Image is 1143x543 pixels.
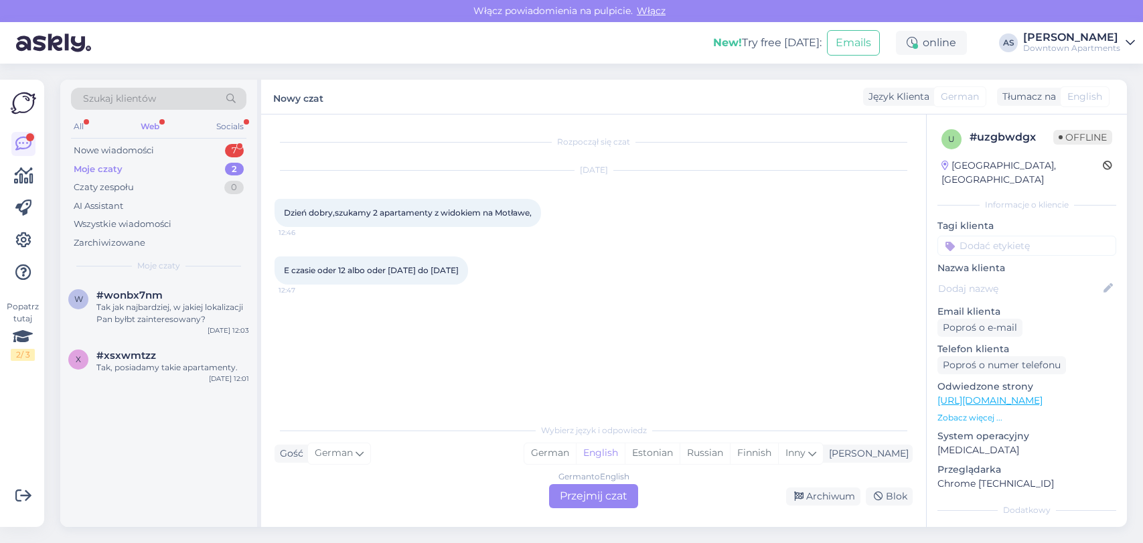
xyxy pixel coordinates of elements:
[937,477,1116,491] p: Chrome [TECHNICAL_ID]
[74,163,123,176] div: Moje czaty
[937,463,1116,477] p: Przeglądarka
[937,199,1116,211] div: Informacje o kliencie
[827,30,880,56] button: Emails
[937,394,1043,406] a: [URL][DOMAIN_NAME]
[74,218,171,231] div: Wszystkie wiadomości
[866,487,913,506] div: Blok
[74,294,83,304] span: w
[558,471,629,483] div: German to English
[137,260,180,272] span: Moje czaty
[999,33,1018,52] div: AS
[96,350,156,362] span: #xsxwmtzz
[937,412,1116,424] p: Zobacz więcej ...
[74,200,123,213] div: AI Assistant
[576,443,625,463] div: English
[937,319,1022,337] div: Poproś o e-mail
[941,159,1103,187] div: [GEOGRAPHIC_DATA], [GEOGRAPHIC_DATA]
[273,88,323,106] label: Nowy czat
[1023,32,1135,54] a: [PERSON_NAME]Downtown Apartments
[1067,90,1102,104] span: English
[275,136,913,148] div: Rozpoczął się czat
[937,504,1116,516] div: Dodatkowy
[549,484,638,508] div: Przejmij czat
[96,362,249,374] div: Tak, posiadamy takie apartamenty.
[713,35,822,51] div: Try free [DATE]:
[524,443,576,463] div: German
[937,261,1116,275] p: Nazwa klienta
[284,265,459,275] span: E czasie oder 12 albo oder [DATE] do [DATE]
[970,129,1053,145] div: # uzgbwdgx
[937,219,1116,233] p: Tagi klienta
[96,301,249,325] div: Tak jak najbardziej, w jakiej lokalizacji Pan byłbt zainteresowany?
[625,443,680,463] div: Estonian
[74,236,145,250] div: Zarchiwizowane
[11,301,35,361] div: Popatrz tutaj
[11,349,35,361] div: 2 / 3
[74,144,154,157] div: Nowe wiadomości
[937,380,1116,394] p: Odwiedzone strony
[863,90,929,104] div: Język Klienta
[937,356,1066,374] div: Poproś o numer telefonu
[74,181,134,194] div: Czaty zespołu
[225,144,244,157] div: 7
[275,447,303,461] div: Gość
[279,285,329,295] span: 12:47
[275,424,913,437] div: Wybierz język i odpowiedz
[284,208,532,218] span: Dzień dobry,szukamy 2 apartamenty z widokiem na Motławe,
[713,36,742,49] b: New!
[209,374,249,384] div: [DATE] 12:01
[1053,130,1112,145] span: Offline
[937,342,1116,356] p: Telefon klienta
[279,228,329,238] span: 12:46
[315,446,353,461] span: German
[730,443,778,463] div: Finnish
[224,181,244,194] div: 0
[948,134,955,144] span: u
[71,118,86,135] div: All
[633,5,670,17] span: Włącz
[225,163,244,176] div: 2
[937,305,1116,319] p: Email klienta
[96,289,163,301] span: #wonbx7nm
[83,92,156,106] span: Szukaj klientów
[937,429,1116,443] p: System operacyjny
[275,164,913,176] div: [DATE]
[997,90,1056,104] div: Tłumacz na
[937,524,1116,538] p: Notatki
[680,443,730,463] div: Russian
[941,90,979,104] span: German
[208,325,249,335] div: [DATE] 12:03
[76,354,81,364] span: x
[896,31,967,55] div: online
[786,487,860,506] div: Archiwum
[824,447,909,461] div: [PERSON_NAME]
[138,118,162,135] div: Web
[214,118,246,135] div: Socials
[938,281,1101,296] input: Dodaj nazwę
[937,443,1116,457] p: [MEDICAL_DATA]
[785,447,806,459] span: Inny
[1023,32,1120,43] div: [PERSON_NAME]
[11,90,36,116] img: Askly Logo
[937,236,1116,256] input: Dodać etykietę
[1023,43,1120,54] div: Downtown Apartments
